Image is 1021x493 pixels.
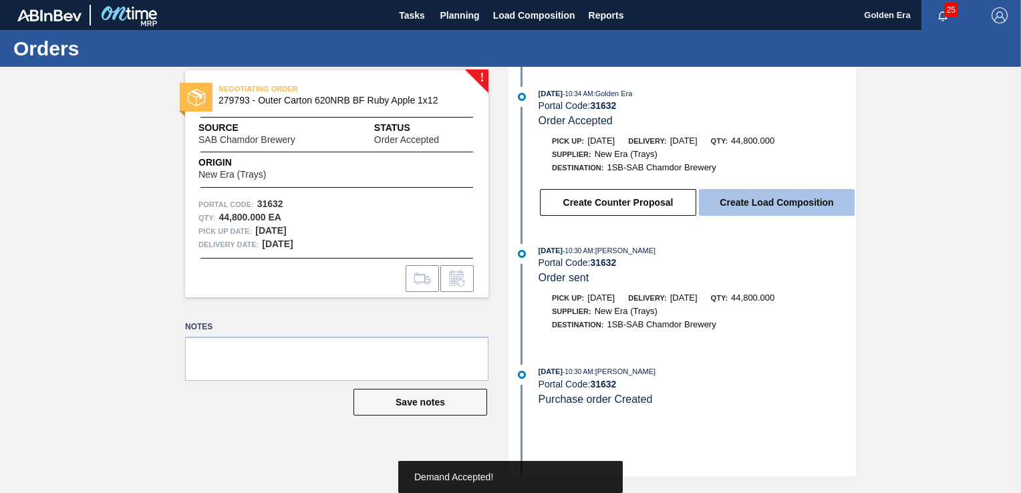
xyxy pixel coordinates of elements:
[13,41,251,56] h1: Orders
[353,389,487,416] button: Save notes
[731,136,774,146] span: 44,800.000
[593,367,656,375] span: : [PERSON_NAME]
[198,224,252,238] span: Pick up Date:
[440,265,474,292] div: Inform order change
[670,136,698,146] span: [DATE]
[590,257,616,268] strong: 31632
[587,136,615,146] span: [DATE]
[539,393,653,405] span: Purchase order Created
[539,90,563,98] span: [DATE]
[539,257,856,268] div: Portal Code:
[198,121,335,135] span: Source
[921,6,964,25] button: Notifications
[539,367,563,375] span: [DATE]
[593,90,633,98] span: : Golden Era
[552,294,584,302] span: Pick up:
[198,156,299,170] span: Origin
[518,371,526,379] img: atual
[539,379,856,389] div: Portal Code:
[257,198,283,209] strong: 31632
[540,189,696,216] button: Create Counter Proposal
[539,272,589,283] span: Order sent
[563,90,593,98] span: - 10:34 AM
[628,137,666,145] span: Delivery:
[198,211,215,224] span: Qty :
[595,149,658,159] span: New Era (Trays)
[539,115,613,126] span: Order Accepted
[944,3,958,17] span: 25
[595,306,658,316] span: New Era (Trays)
[198,238,259,251] span: Delivery Date:
[262,238,293,249] strong: [DATE]
[185,317,488,337] label: Notes
[539,246,563,255] span: [DATE]
[992,7,1008,23] img: Logout
[440,7,480,23] span: Planning
[414,472,493,482] span: Demand Accepted!
[255,225,286,236] strong: [DATE]
[593,246,656,255] span: : [PERSON_NAME]
[628,294,666,302] span: Delivery:
[198,170,266,180] span: New Era (Trays)
[493,7,575,23] span: Load Composition
[587,293,615,303] span: [DATE]
[552,321,603,329] span: Destination:
[518,250,526,258] img: atual
[374,121,475,135] span: Status
[552,164,603,172] span: Destination:
[539,100,856,111] div: Portal Code:
[670,293,698,303] span: [DATE]
[398,7,427,23] span: Tasks
[518,93,526,101] img: atual
[17,9,82,21] img: TNhmsLtSVTkK8tSr43FrP2fwEKptu5GPRR3wAAAABJRU5ErkJggg==
[406,265,439,292] div: Go to Load Composition
[218,212,281,222] strong: 44,800.000 EA
[198,135,295,145] span: SAB Chamdor Brewery
[552,150,591,158] span: Supplier:
[711,294,728,302] span: Qty:
[563,368,593,375] span: - 10:30 AM
[552,307,591,315] span: Supplier:
[198,198,254,211] span: Portal Code:
[589,7,624,23] span: Reports
[552,137,584,145] span: Pick up:
[731,293,774,303] span: 44,800.000
[374,135,439,145] span: Order Accepted
[590,379,616,389] strong: 31632
[563,247,593,255] span: - 10:30 AM
[218,96,461,106] span: 279793 - Outer Carton 620NRB BF Ruby Apple 1x12
[218,82,406,96] span: NEGOTIATING ORDER
[711,137,728,145] span: Qty:
[699,189,855,216] button: Create Load Composition
[590,100,616,111] strong: 31632
[188,89,205,106] img: status
[607,162,716,172] span: 1SB-SAB Chamdor Brewery
[607,319,716,329] span: 1SB-SAB Chamdor Brewery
